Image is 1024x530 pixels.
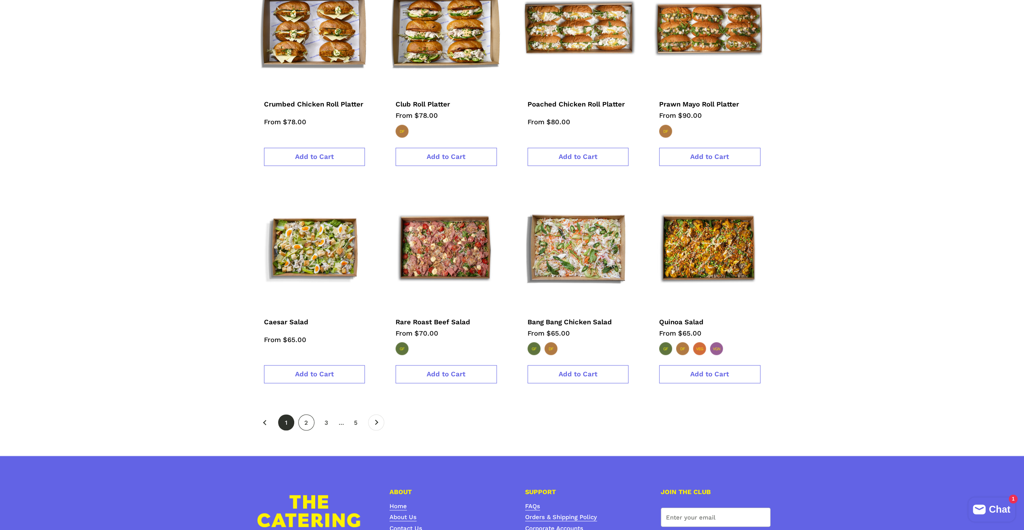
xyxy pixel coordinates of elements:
a: Club Roll Platter [396,100,497,106]
span: Add to Cart [690,152,729,161]
a: Add to Cart [528,148,629,166]
span: From $80.00 [528,118,570,126]
span: Crumbed Chicken Roll Platter [264,100,363,109]
a: Add to Cart [659,148,760,166]
span: From $65.00 [659,329,702,337]
a: Orders & Shipping Policy [525,513,597,521]
span: From $70.00 [396,329,438,337]
span: Add to Cart [559,370,597,378]
img: Caesar Salad [254,186,375,308]
li: 1 [278,414,294,430]
a: Prawn Mayo Roll Platter [659,100,760,106]
a: Quinoa Salad [659,318,760,323]
img: Rare Roast Beef Salad [385,186,507,308]
span: From $78.00 [264,118,306,126]
a: 2 [298,414,314,430]
span: From $65.00 [264,336,306,344]
span: Add to Cart [295,370,334,378]
span: Caesar Salad [264,318,308,327]
h4: SUPPORT [525,488,635,495]
span: From $90.00 [659,111,702,119]
input: Enter your email [661,507,771,527]
a: Add to Cart [396,365,497,383]
span: Quinoa Salad [659,318,704,327]
span: Add to Cart [427,152,465,161]
li: … [339,418,344,427]
span: Add to Cart [427,370,465,378]
a: Home [389,502,407,510]
a: Caesar Salad [264,318,365,323]
inbox-online-store-chat: Shopify online store chat [966,497,1018,524]
a: Add to Cart [264,148,365,166]
span: Prawn Mayo Roll Platter [659,100,739,109]
img: Quinoa Salad [649,186,771,308]
a: 5 [348,414,364,430]
a: Crumbed Chicken Roll Platter [264,100,365,106]
a: Add to Cart [396,148,497,166]
button: Submit [750,507,771,527]
span: From $78.00 [396,111,438,119]
a: Bang Bang Chicken Salad [528,318,629,323]
a: About Us [389,513,417,521]
span: Rare Roast Beef Salad [396,318,470,327]
img: Bang Bang Chicken Salad [517,186,639,308]
span: Add to Cart [690,370,729,378]
a: FAQs [525,502,540,510]
a: 3 [318,414,335,430]
span: Add to Cart [295,152,334,161]
span: Poached Chicken Roll Platter [528,100,625,109]
h4: JOIN THE CLUB [661,488,771,495]
a: Rare Roast Beef Salad [396,318,497,323]
span: Club Roll Platter [396,100,450,109]
span: From $65.00 [528,329,570,337]
a: Add to Cart [659,365,760,383]
a: Poached Chicken Roll Platter [528,100,629,106]
span: Bang Bang Chicken Salad [528,318,612,327]
span: Add to Cart [559,152,597,161]
a: Add to Cart [528,365,629,383]
a: Add to Cart [264,365,365,383]
h4: ABOUT [389,488,499,495]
